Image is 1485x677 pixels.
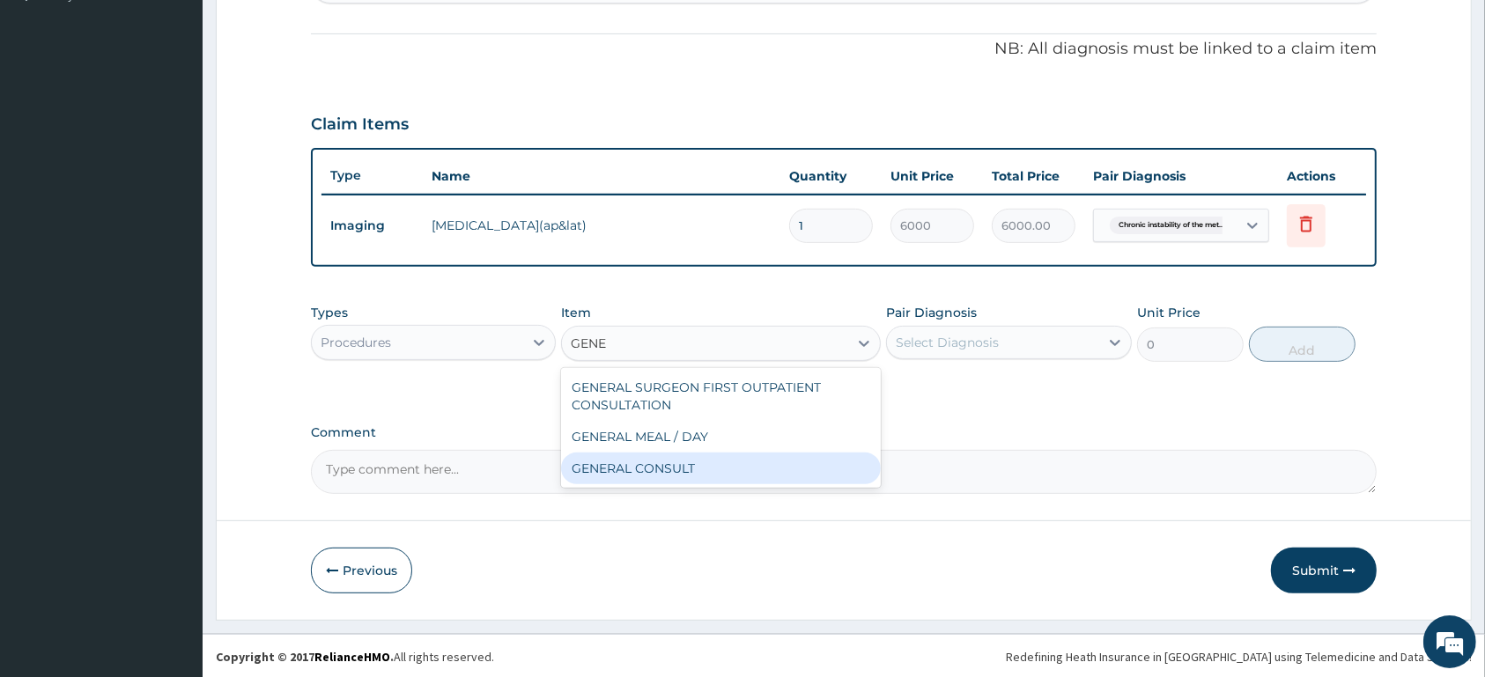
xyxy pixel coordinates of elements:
label: Item [561,304,591,321]
div: GENERAL MEAL / DAY [561,421,881,453]
h3: Claim Items [311,115,409,135]
div: GENERAL SURGEON FIRST OUTPATIENT CONSULTATION [561,372,881,421]
button: Previous [311,548,412,593]
th: Name [423,158,780,194]
td: [MEDICAL_DATA](ap&lat) [423,208,780,243]
label: Pair Diagnosis [886,304,977,321]
textarea: Type your message and hit 'Enter' [9,481,336,542]
th: Total Price [983,158,1084,194]
p: NB: All diagnosis must be linked to a claim item [311,38,1377,61]
td: Imaging [321,210,423,242]
div: Chat with us now [92,99,296,121]
button: Add [1249,327,1356,362]
a: RelianceHMO [314,649,390,665]
strong: Copyright © 2017 . [216,649,394,665]
th: Type [321,159,423,192]
span: Chronic instability of the met... [1110,217,1233,234]
label: Unit Price [1137,304,1201,321]
div: Select Diagnosis [896,334,999,351]
button: Submit [1271,548,1377,593]
div: GENERAL CONSULT [561,453,881,484]
div: Procedures [321,334,391,351]
th: Quantity [780,158,882,194]
div: Minimize live chat window [289,9,331,51]
th: Actions [1278,158,1366,194]
span: We're online! [102,222,243,400]
label: Types [311,305,348,320]
div: Redefining Heath Insurance in [GEOGRAPHIC_DATA] using Telemedicine and Data Science! [1006,648,1472,666]
th: Pair Diagnosis [1084,158,1278,194]
label: Comment [311,425,1377,440]
th: Unit Price [882,158,983,194]
img: d_794563401_company_1708531726252_794563401 [33,88,71,132]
